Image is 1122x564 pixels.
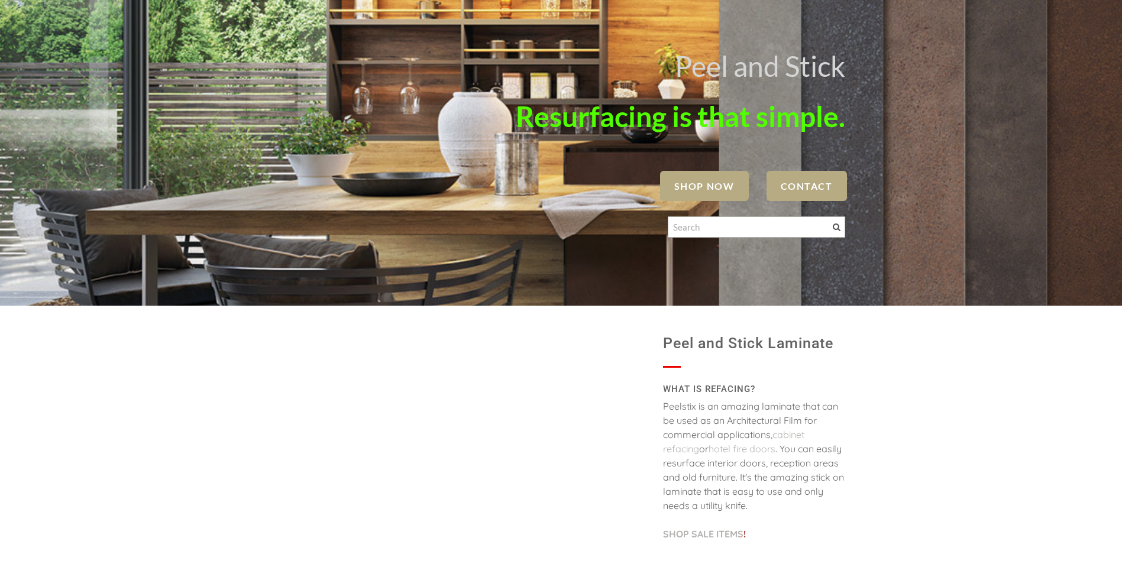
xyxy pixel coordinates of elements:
[663,380,845,399] h2: WHAT IS REFACING?
[660,171,749,201] a: SHOP NOW
[767,171,847,201] a: Contact
[663,399,845,553] div: Peelstix is an amazing laminate that can be used as an Architectural Film for commercial applicat...
[833,223,840,231] span: Search
[663,329,845,358] h1: Peel and Stick Laminate
[516,99,845,133] font: Resurfacing is that simple.
[675,49,845,83] font: Peel and Stick ​
[668,216,845,238] input: Search
[663,429,804,455] a: cabinet refacing
[709,443,775,455] a: hotel fire doors
[663,528,743,540] a: SHOP SALE ITEMS
[663,528,746,540] font: !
